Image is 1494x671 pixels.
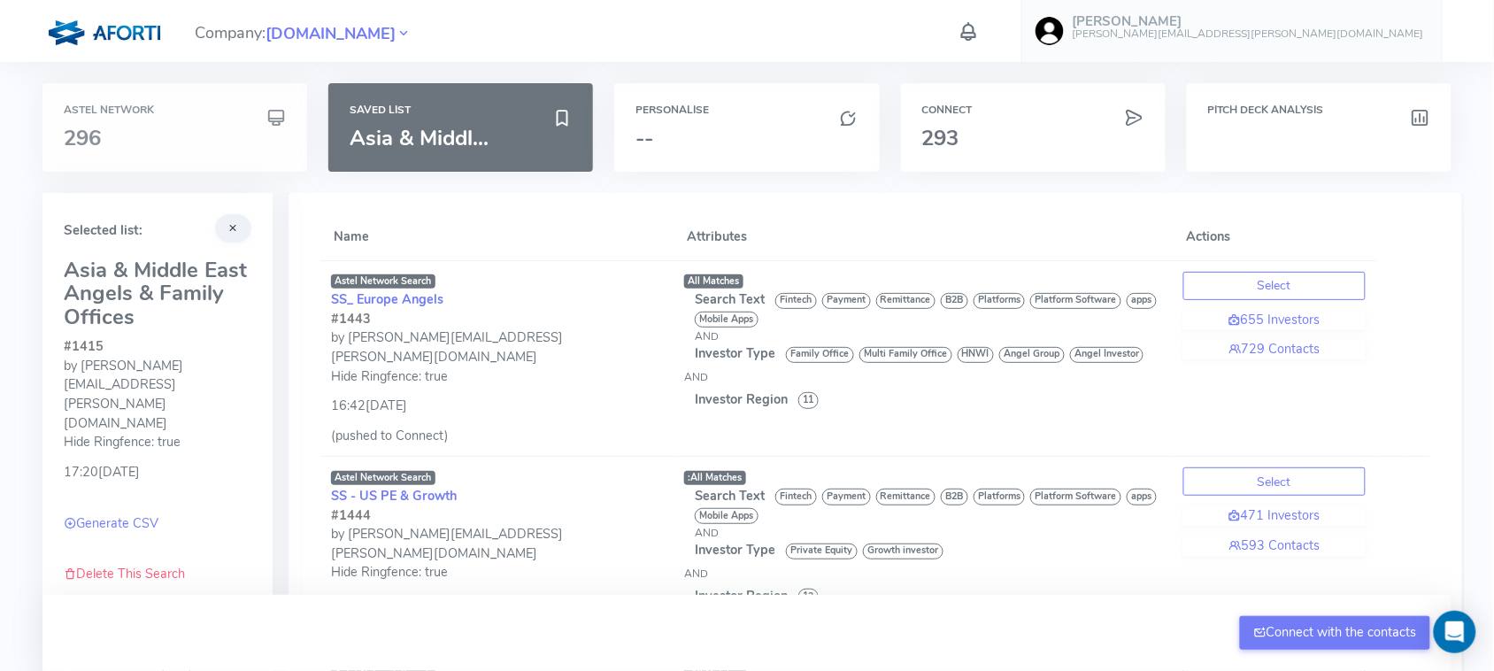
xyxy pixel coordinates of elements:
a: 471 Investors [1183,506,1366,526]
div: Hide Ringfence: true [331,367,663,387]
span: Platforms [974,293,1026,309]
div: 16:37[DATE] [331,582,663,613]
span: B2B [941,489,968,505]
span: Investor Region [695,390,788,408]
div: (pushed to Connect) [331,427,663,446]
span: Company: [195,16,412,47]
div: #1443 [331,310,663,329]
img: user-image [1036,17,1064,45]
span: 11 [798,392,819,408]
div: by [PERSON_NAME][EMAIL_ADDRESS][PERSON_NAME][DOMAIN_NAME] [331,525,663,563]
span: Angel Group [999,347,1065,363]
h6: Astel Network [64,104,286,116]
span: 293 [922,124,959,152]
button: Connect with the contacts [1240,616,1430,650]
a: 655 Investors [1183,311,1366,330]
div: 17:20[DATE] [64,452,251,482]
span: 296 [64,124,101,152]
span: Growth investor [863,544,943,559]
span: Remittance [876,293,936,309]
span: All Matches [689,274,740,288]
span: Remittance [876,489,936,505]
span: Investor Region [695,587,788,605]
span: -- [635,124,653,152]
h6: [PERSON_NAME][EMAIL_ADDRESS][PERSON_NAME][DOMAIN_NAME] [1073,28,1424,40]
span: Platform Software [1030,293,1121,309]
a: Delete This Search [64,565,185,582]
span: Payment [822,293,871,309]
span: Mobile Apps [695,508,759,524]
h6: Personalise [635,104,858,116]
span: Investor Type [695,541,775,559]
span: Private Equity [786,544,858,559]
span: Investor Type [695,344,775,362]
a: Generate CSV [64,514,158,532]
span: Angel Investor [1070,347,1144,363]
span: Search Text [695,487,765,505]
h3: Asia & Middle East Angels & Family Offices [64,258,251,328]
span: Fintech [775,293,817,309]
div: by [PERSON_NAME][EMAIL_ADDRESS][PERSON_NAME][DOMAIN_NAME] [331,328,663,366]
div: Hide Ringfence: true [331,563,663,582]
a: 729 Contacts [1183,340,1366,359]
h5: [PERSON_NAME] [1073,14,1424,29]
h6: Saved List [350,104,572,116]
span: Astel Network Search [331,274,435,289]
th: Name [320,214,674,260]
span: B2B [941,293,968,309]
a: 593 Contacts [1183,536,1366,556]
span: Multi Family Office [859,347,952,363]
span: Mobile Apps [695,312,759,328]
h6: Connect [922,104,1144,116]
span: HNWI [958,347,995,363]
div: AND [695,525,1162,541]
div: AND [684,566,1162,582]
span: apps [1127,489,1157,505]
h6: Pitch Deck Analysis [1208,104,1430,116]
div: 16:42[DATE] [331,386,663,416]
a: SS - US PE & Growth [331,487,457,505]
span: Search Text [695,290,765,308]
span: : [689,471,691,484]
h5: Selected list: [64,223,251,238]
button: Select [1183,467,1366,496]
div: #1415 [64,337,251,357]
span: Fintech [775,489,817,505]
span: apps [1127,293,1157,309]
th: Actions [1173,214,1376,260]
div: by [PERSON_NAME][EMAIL_ADDRESS][PERSON_NAME][DOMAIN_NAME] [64,357,251,433]
span: Family Office [786,347,854,363]
a: SS_ Europe Angels [331,290,443,308]
div: #1444 [331,506,663,526]
span: [DOMAIN_NAME] [266,22,396,46]
button: Select [1183,272,1366,300]
span: Astel Network Search [331,471,435,485]
a: [DOMAIN_NAME] [266,22,396,43]
span: Asia & Middl... [350,124,489,152]
span: 12 [798,589,819,605]
span: All Matches [689,471,743,484]
div: AND [684,369,1162,385]
div: Hide Ringfence: true [64,433,251,452]
span: Payment [822,489,871,505]
div: AND [695,328,1162,344]
th: Attributes [674,214,1173,260]
div: Open Intercom Messenger [1434,611,1476,653]
span: Platform Software [1030,489,1121,505]
span: Platforms [974,489,1026,505]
